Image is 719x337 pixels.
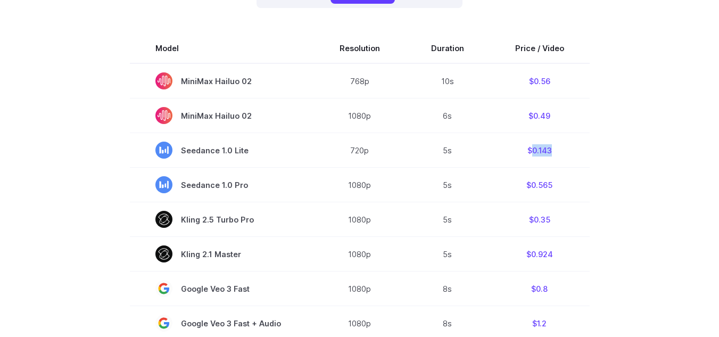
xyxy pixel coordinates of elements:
[314,272,406,306] td: 1080p
[406,168,490,202] td: 5s
[155,107,288,124] span: MiniMax Hailuo 02
[155,142,288,159] span: Seedance 1.0 Lite
[314,34,406,63] th: Resolution
[406,237,490,272] td: 5s
[130,34,314,63] th: Model
[490,133,590,168] td: $0.143
[155,176,288,193] span: Seedance 1.0 Pro
[490,34,590,63] th: Price / Video
[314,63,406,98] td: 768p
[406,98,490,133] td: 6s
[155,211,288,228] span: Kling 2.5 Turbo Pro
[406,63,490,98] td: 10s
[314,202,406,237] td: 1080p
[314,237,406,272] td: 1080p
[406,202,490,237] td: 5s
[314,98,406,133] td: 1080p
[490,98,590,133] td: $0.49
[490,237,590,272] td: $0.924
[490,202,590,237] td: $0.35
[406,272,490,306] td: 8s
[490,63,590,98] td: $0.56
[314,133,406,168] td: 720p
[490,272,590,306] td: $0.8
[314,168,406,202] td: 1080p
[155,280,288,297] span: Google Veo 3 Fast
[155,72,288,89] span: MiniMax Hailuo 02
[155,245,288,262] span: Kling 2.1 Master
[406,133,490,168] td: 5s
[490,168,590,202] td: $0.565
[406,34,490,63] th: Duration
[155,315,288,332] span: Google Veo 3 Fast + Audio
